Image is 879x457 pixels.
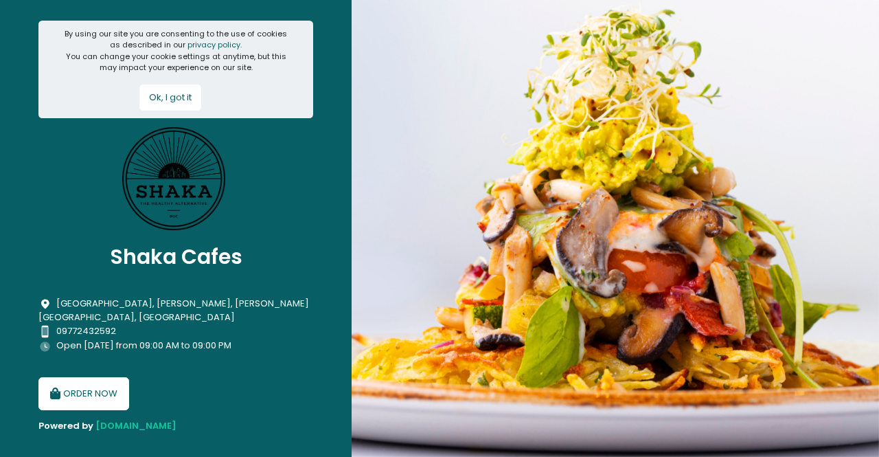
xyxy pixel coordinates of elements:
div: [GEOGRAPHIC_DATA], [PERSON_NAME], [PERSON_NAME][GEOGRAPHIC_DATA], [GEOGRAPHIC_DATA] [38,297,313,324]
button: ORDER NOW [38,377,129,410]
img: Shaka cafes [122,127,225,230]
div: Powered by [38,419,313,433]
div: Shaka Cafes [38,230,313,284]
a: privacy policy. [187,39,242,50]
button: see store hours [233,338,310,353]
div: By using our site you are consenting to the use of cookies as described in our You can change you... [62,28,290,74]
a: [DOMAIN_NAME] [95,419,176,432]
div: Open [DATE] from 09:00 AM to 09:00 PM [38,338,313,353]
button: Ok, I got it [139,85,201,111]
div: 09772432592 [38,324,313,338]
